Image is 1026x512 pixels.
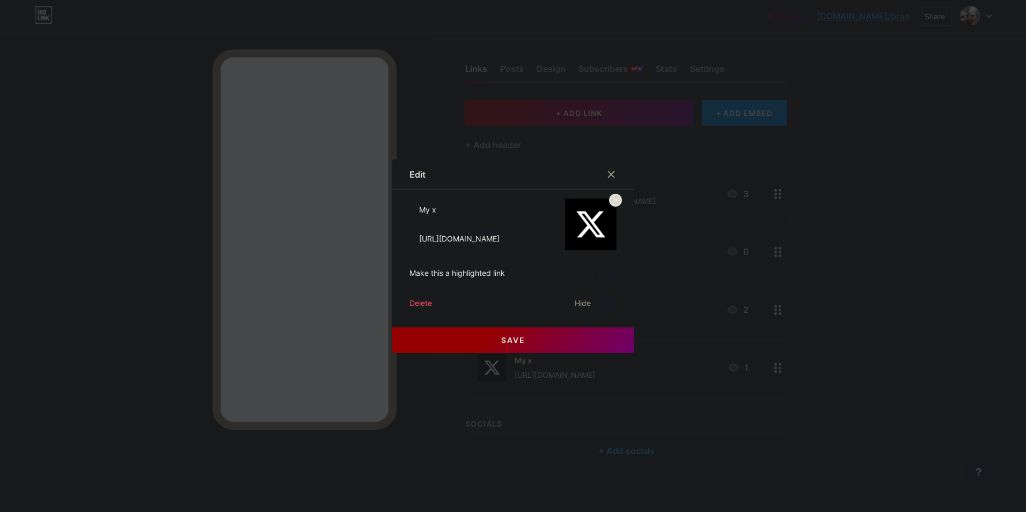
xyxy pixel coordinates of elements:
input: URL [410,228,552,250]
div: Edit [409,168,426,181]
div: Make this a highlighted link [409,267,505,280]
span: Save [501,335,525,345]
input: Title [410,199,552,221]
div: Delete [409,297,432,310]
button: Save [392,327,634,353]
span: Hide [575,297,591,310]
img: link_thumbnail [565,199,617,250]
